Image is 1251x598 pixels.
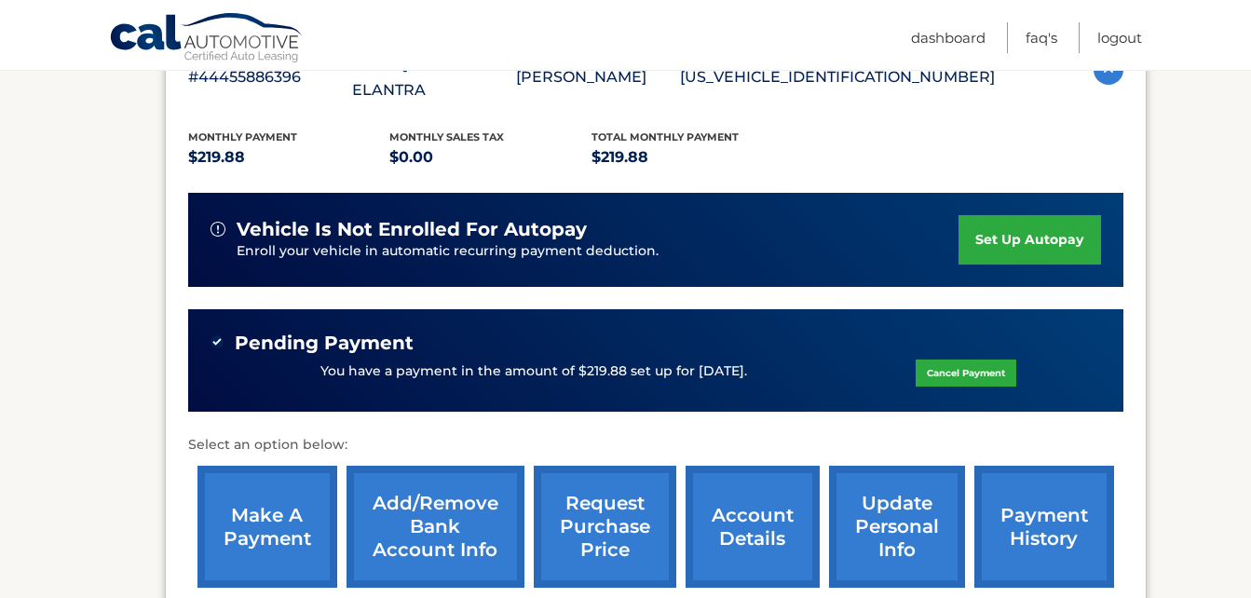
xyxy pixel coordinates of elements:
span: vehicle is not enrolled for autopay [237,218,587,241]
a: update personal info [829,466,965,588]
p: [US_VEHICLE_IDENTIFICATION_NUMBER] [680,64,995,90]
p: Enroll your vehicle in automatic recurring payment deduction. [237,241,959,262]
p: 2025 Hyundai ELANTRA [352,51,516,103]
a: Logout [1097,22,1142,53]
a: payment history [974,466,1114,588]
p: $219.88 [188,144,390,170]
span: Monthly sales Tax [389,130,504,143]
a: Cancel Payment [916,360,1016,387]
p: [PERSON_NAME] [516,64,680,90]
span: Monthly Payment [188,130,297,143]
a: Cal Automotive [109,12,305,66]
p: $0.00 [389,144,592,170]
a: account details [686,466,820,588]
span: Total Monthly Payment [592,130,739,143]
a: set up autopay [959,215,1100,265]
p: Select an option below: [188,434,1123,456]
p: #44455886396 [188,64,352,90]
img: alert-white.svg [211,222,225,237]
a: make a payment [197,466,337,588]
a: request purchase price [534,466,676,588]
img: check-green.svg [211,335,224,348]
a: Add/Remove bank account info [347,466,524,588]
p: $219.88 [592,144,794,170]
p: You have a payment in the amount of $219.88 set up for [DATE]. [320,361,747,382]
a: FAQ's [1026,22,1057,53]
span: Pending Payment [235,332,414,355]
a: Dashboard [911,22,986,53]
